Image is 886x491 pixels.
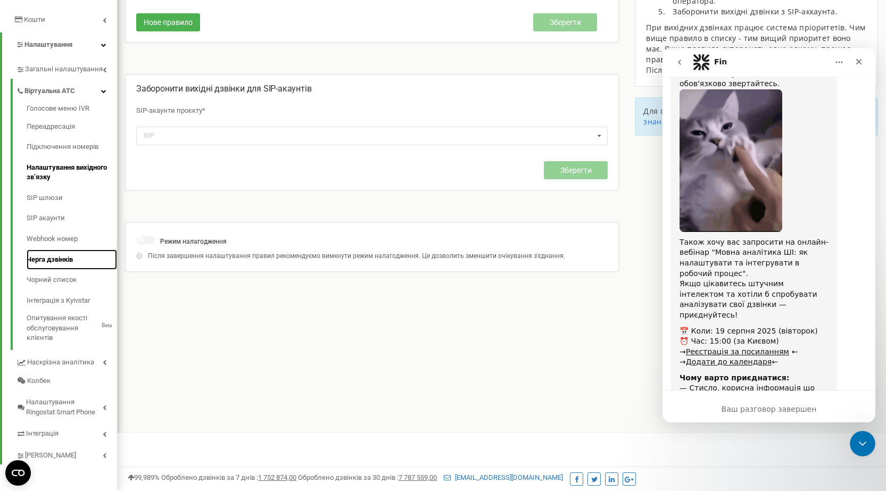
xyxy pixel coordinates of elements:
a: Колбек [16,372,117,390]
a: Інтеграція [16,421,117,443]
span: Інтеграція [26,429,59,439]
button: Open CMP widget [5,460,31,486]
a: Чорний список [27,270,117,290]
a: Опитування якості обслуговування клієнтівBeta [27,311,117,343]
a: Налаштування Ringostat Smart Phone [16,390,117,421]
a: Переадресація [27,116,117,137]
span: Після завершення налаштування правил рекомендуємо вимкнути режим налагодження. Це дозволить зменш... [148,252,565,260]
div: Також хочу вас запросити на онлайн-вебінар "Мовна аналітика ШІ: як налаштувати та інтегрувати в р... [17,189,166,231]
a: Голосове меню IVR [27,104,117,116]
span: Налаштування Ringostat Smart Phone [26,397,103,417]
a: SIP акаунти [27,208,117,229]
span: Налаштування [24,40,72,48]
span: Зберегти [550,18,581,27]
iframe: Intercom live chat [663,48,875,422]
p: Для отримання детальної інформації перейдіть в [643,106,870,127]
button: Зберегти [533,13,597,31]
div: → ← [17,309,166,320]
a: Наскрізна аналітика [16,350,117,372]
b: Чому варто приєднатися: [17,326,127,334]
a: Додати до календаря [23,310,109,318]
a: SIP шлюзи [27,188,117,209]
div: Дякую за звернення! Якщо виникнуть питання — обов'язково звертайтесь. Також хочу вас запросити на... [9,4,175,436]
div: → ← [17,299,166,310]
iframe: Intercom live chat [850,431,875,456]
div: ⏰ Час: 15:00 (за Києвом) [17,288,166,299]
div: Якщо цікавитесь штучним інтелектом та хотіли б спробувати аналізувати свої дзвінки — приєднуйтесь! [17,231,166,272]
a: Загальні налаштування [16,57,117,79]
div: 📅 Коли: 19 серпня 2025 (вівторок) [17,278,166,289]
span: Зберегти [560,166,592,174]
span: Наскрізна аналітика [27,357,94,368]
span: Колбек [27,376,51,386]
a: Інтеграція з Kyivstar [27,290,117,311]
span: SIP-акаунти проєкту* [136,106,205,114]
span: Загальні налаштування [25,64,103,74]
div: — Стисло, корисна інформація що треба знати і практичні юз-кейси; [17,335,166,356]
a: Webhook номер [27,229,117,249]
span: Віртуальна АТС [24,86,75,96]
span: Режим налагодження [160,238,227,245]
a: Налаштування вихідного зв’язку [27,157,117,188]
a: Черга дзвінків [27,249,117,270]
a: Підключення номерів [27,137,117,157]
li: Заборонити вихідні дзвінки з SIP-аккаунта. [667,6,867,17]
a: Налаштування [2,32,117,57]
a: Реєстрація за посиланням [23,299,127,308]
button: Нове правило [136,13,200,31]
div: SIP [141,130,169,142]
span: Кошти [24,15,45,23]
span: Нове правило [144,18,193,27]
span: Заборонити вихідні дзвінки для SIP-акаунтів [136,84,311,94]
a: базу знань [643,106,850,127]
a: Віртуальна АТС [16,79,117,101]
div: При вихідних дзвінках працює система пріоритетів. Чим вище правило в списку - тим вищий приоритет... [646,22,867,65]
div: Vladyslav говорит… [9,4,204,444]
div: Після цього обов'язково збережіть налаштування. [646,65,867,76]
button: Зберегти [544,161,608,179]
